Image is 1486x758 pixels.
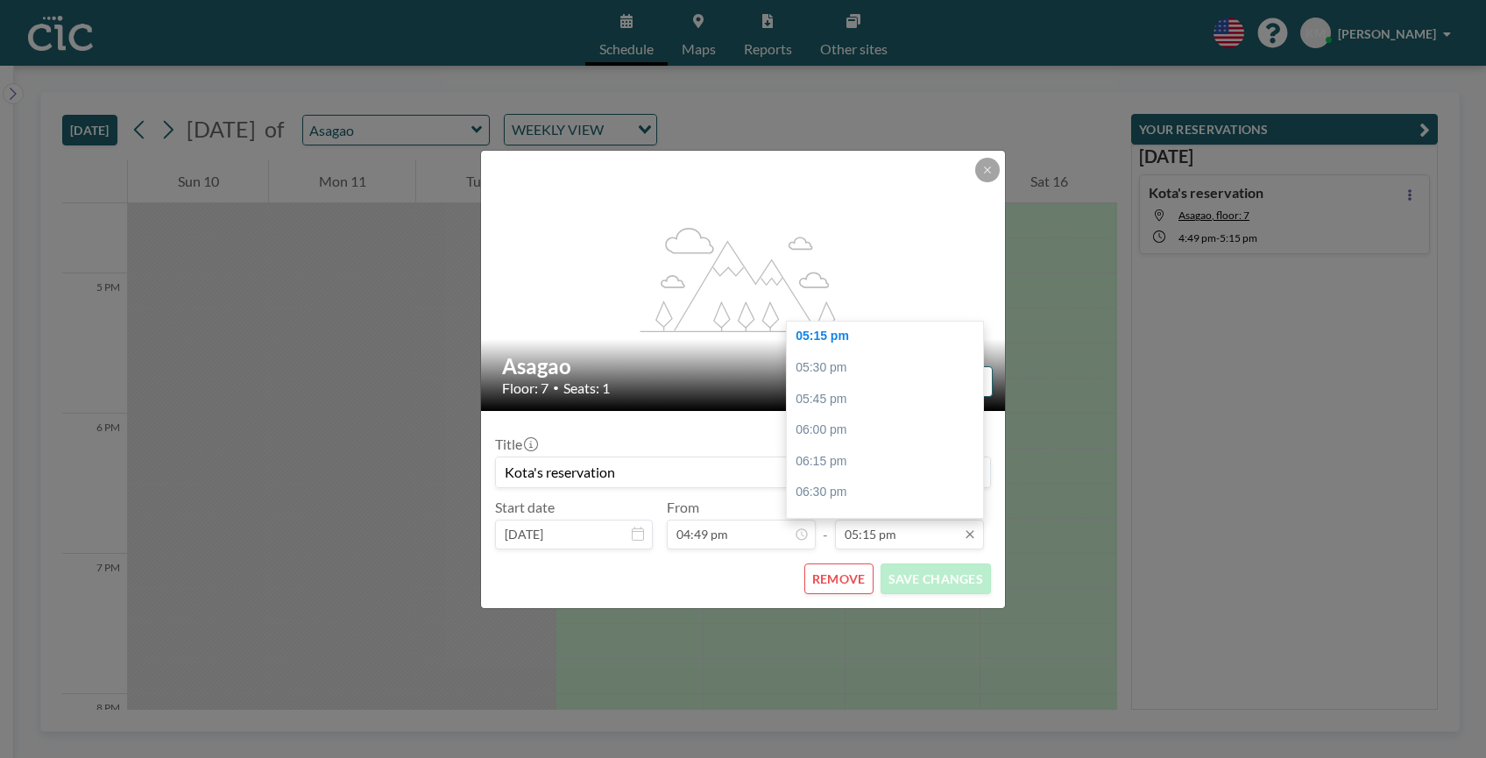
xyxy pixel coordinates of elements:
label: Title [495,436,536,453]
div: 06:45 pm [787,508,983,540]
h2: Asagao [502,353,986,379]
span: - [823,505,828,543]
div: 06:15 pm [787,446,983,478]
div: 05:30 pm [787,352,983,384]
span: Floor: 7 [502,379,548,397]
div: 05:45 pm [787,384,983,415]
span: • [553,381,559,394]
label: From [667,499,699,516]
label: Start date [495,499,555,516]
div: 06:30 pm [787,477,983,508]
div: 05:15 pm [787,321,983,352]
button: REMOVE [804,563,874,594]
span: Seats: 1 [563,379,610,397]
input: (No title) [496,457,990,487]
button: SAVE CHANGES [881,563,991,594]
g: flex-grow: 1.2; [640,226,847,331]
div: 06:00 pm [787,414,983,446]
